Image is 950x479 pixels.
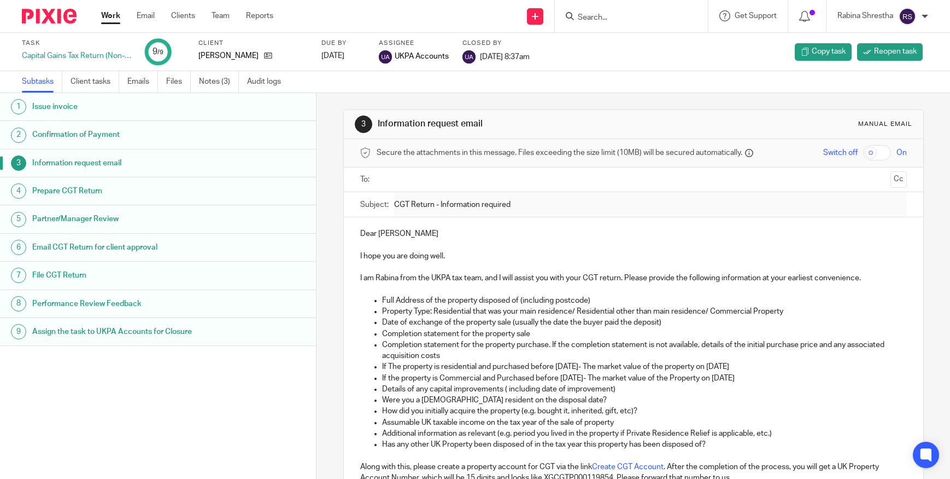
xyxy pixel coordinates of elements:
[874,46,917,57] span: Reopen task
[71,71,119,93] a: Client tasks
[157,49,163,55] small: /9
[382,328,907,339] p: Completion statement for the property sale
[360,273,907,284] p: I am Rabina from the UKPA tax team, and I will assist you with your CGT return. Please provide th...
[11,155,26,171] div: 3
[32,324,214,340] h1: Assign the task to UKPA Accounts for Closure
[896,147,907,158] span: On
[577,13,675,23] input: Search
[382,384,907,395] p: Details of any capital improvements ( including date of improvement)
[592,463,664,471] a: Create CGT Account
[22,71,62,93] a: Subtasks
[857,43,923,61] a: Reopen task
[199,71,239,93] a: Notes (3)
[32,296,214,312] h1: Performance Review Feedback
[382,417,907,428] p: Assumable UK taxable income on the tax year of the sale of property
[858,120,912,129] div: Manual email
[32,183,214,199] h1: Prepare CGT Return
[137,10,155,21] a: Email
[378,118,656,130] h1: Information request email
[11,268,26,283] div: 7
[166,71,191,93] a: Files
[32,267,214,284] h1: File CGT Return
[395,51,449,62] span: UKPA Accounts
[377,147,742,158] span: Secure the attachments in this message. Files exceeding the size limit (10MB) will be secured aut...
[11,324,26,339] div: 9
[837,10,893,21] p: Rabina Shrestha
[22,50,131,61] div: Capital Gains Tax Return (Non-Resident)
[812,46,846,57] span: Copy task
[379,50,392,64] img: svg%3E
[22,9,77,24] img: Pixie
[735,12,777,20] span: Get Support
[899,8,916,25] img: svg%3E
[382,317,907,328] p: Date of exchange of the property sale (usually the date the buyer paid the deposit)
[382,428,907,439] p: Additional information as relevant (e.g. period you lived in the property if Private Residence Re...
[198,50,259,61] p: [PERSON_NAME]
[247,71,289,93] a: Audit logs
[360,228,907,239] p: Dear [PERSON_NAME]
[360,174,372,185] label: To:
[462,50,476,64] img: svg%3E
[382,361,907,372] p: If The property is residential and purchased before [DATE]- The market value of the property on [...
[382,406,907,417] p: How did you initially acquire the property (e.g. bought it, inherited, gift, etc)?
[382,373,907,384] p: If the property is Commercial and Purchased before [DATE]- The market value of the Property on [D...
[382,395,907,406] p: Were you a [DEMOGRAPHIC_DATA] resident on the disposal date?
[153,45,163,58] div: 9
[321,50,365,61] div: [DATE]
[462,39,530,48] label: Closed by
[11,212,26,227] div: 5
[11,128,26,143] div: 2
[22,39,131,48] label: Task
[32,126,214,143] h1: Confirmation of Payment
[171,10,195,21] a: Clients
[32,99,214,115] h1: Issue invoice
[795,43,852,61] a: Copy task
[11,240,26,255] div: 6
[360,199,389,210] label: Subject:
[198,39,308,48] label: Client
[11,99,26,114] div: 1
[11,296,26,311] div: 8
[321,39,365,48] label: Due by
[890,171,907,188] button: Cc
[355,116,372,133] div: 3
[32,211,214,227] h1: Partner/Manager Review
[480,53,530,60] span: [DATE] 8:37am
[11,183,26,199] div: 4
[32,239,214,256] h1: Email CGT Return for client approval
[823,147,858,158] span: Switch off
[382,439,907,450] p: Has any other UK Property been disposed of in the tax year this property has been disposed of?
[382,295,907,306] p: Full Address of the property disposed of (including postcode)
[101,10,120,21] a: Work
[212,10,230,21] a: Team
[379,39,449,48] label: Assignee
[32,155,214,171] h1: Information request email
[360,251,907,262] p: I hope you are doing well.
[127,71,158,93] a: Emails
[246,10,273,21] a: Reports
[382,306,907,317] p: Property Type: Residential that was your main residence/ Residential other than main residence/ C...
[382,339,907,362] p: Completion statement for the property purchase. If the completion statement is not available, det...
